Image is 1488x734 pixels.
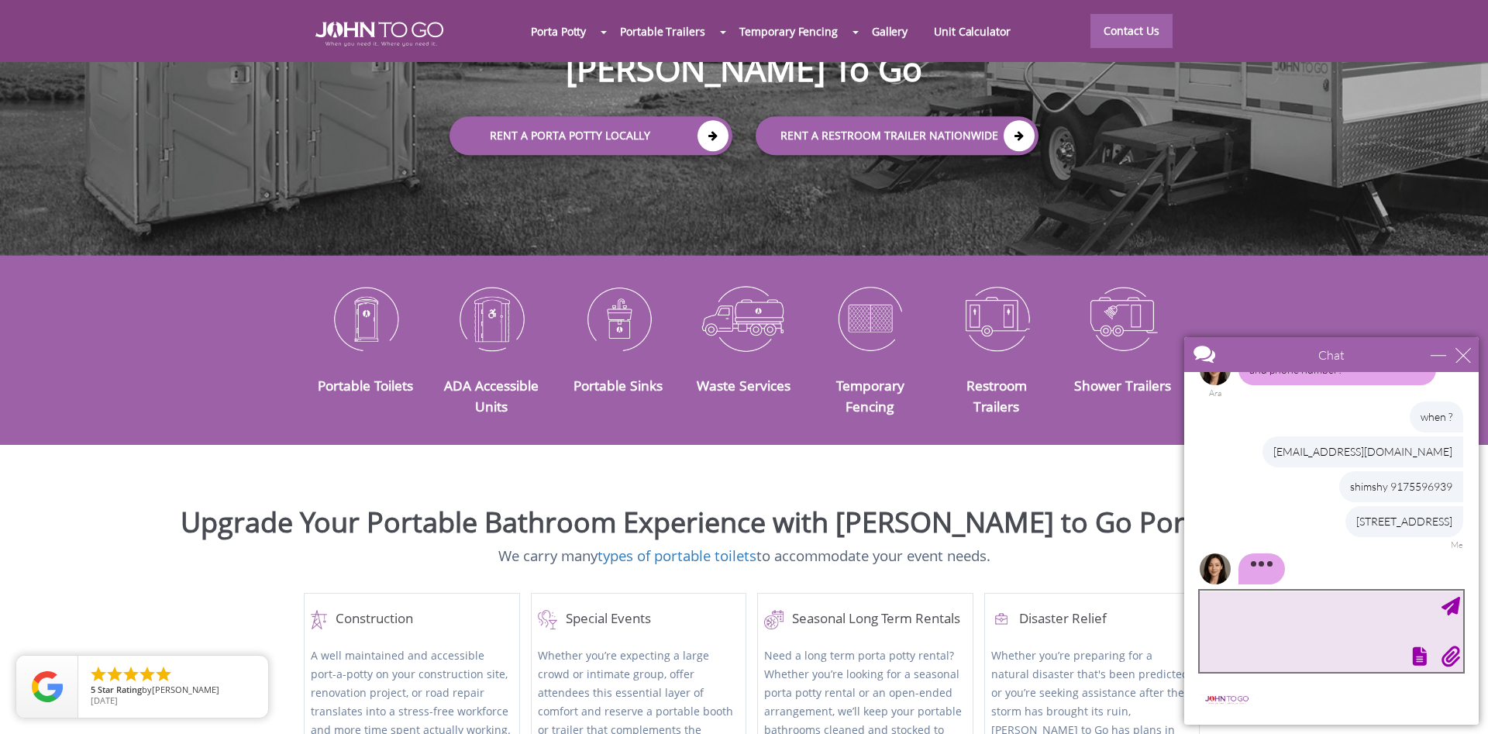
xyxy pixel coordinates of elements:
a: Restroom Trailers [966,376,1027,415]
a: rent a RESTROOM TRAILER Nationwide [756,116,1038,155]
img: JOHN to go [315,22,443,47]
img: ADA-Accessible-Units-icon_N.png [440,278,543,359]
span: [PERSON_NAME] [152,684,219,695]
a: Temporary Fencing [726,15,851,48]
img: Shower-Trailers-icon_N.png [1071,278,1174,359]
img: Portable-Sinks-icon_N.png [567,278,670,359]
a: Waste Services [697,376,790,395]
a: Shower Trailers [1074,376,1171,395]
a: Construction [311,610,512,629]
li:  [122,665,140,684]
a: Portable Toilets [318,376,413,395]
a: Portable Trailers [607,15,718,48]
li:  [154,665,173,684]
h4: Disaster Relief [991,610,1193,629]
h2: Upgrade Your Portable Bathroom Experience with [PERSON_NAME] to Go Porta Potties [12,507,1476,538]
span: 5 [91,684,95,695]
img: Review Rating [32,671,63,702]
span: [DATE] [91,694,118,706]
img: Temporary-Fencing-cion_N.png [818,278,921,359]
a: Rent a Porta Potty Locally [449,116,732,155]
a: Porta Potty [518,15,599,48]
span: Star Rating [98,684,142,695]
a: Portable Sinks [573,376,663,395]
li:  [89,665,108,684]
img: Waste-Services-icon_N.png [693,278,796,359]
iframe: Live Chat Box [1175,328,1488,734]
img: Restroom-Trailers-icon_N.png [945,278,1048,359]
a: types of portable toilets [598,546,756,565]
a: ADA Accessible Units [444,376,539,415]
a: Contact Us [1090,14,1173,48]
img: Portable-Toilets-icon_N.png [314,278,417,359]
li:  [105,665,124,684]
a: Gallery [859,15,921,48]
span: by [91,685,256,696]
a: Unit Calculator [921,15,1024,48]
a: Special Events [538,610,739,629]
p: We carry many to accommodate your event needs. [12,546,1476,567]
li:  [138,665,157,684]
a: Seasonal Long Term Rentals [764,610,966,629]
a: Temporary Fencing [836,376,904,415]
